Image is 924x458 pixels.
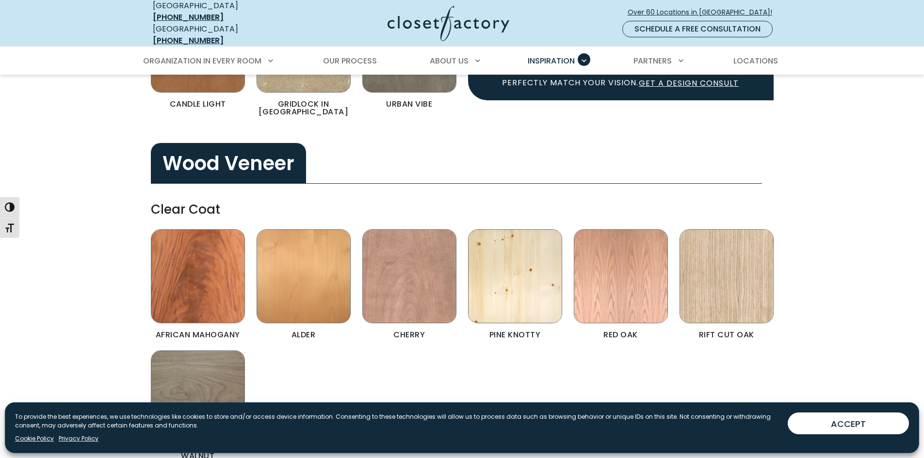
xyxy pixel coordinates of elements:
[638,77,739,90] a: Get a Design Consult
[151,331,245,339] figcaption: African Mahogany
[574,331,668,339] figcaption: Red Oak
[633,55,672,66] span: Partners
[468,331,562,339] figcaption: Pine Knotty
[151,195,774,223] h4: Clear Coat
[468,229,562,323] img: Pine Knotty Veneer sample
[733,55,778,66] span: Locations
[430,55,469,66] span: About Us
[153,12,224,23] a: [PHONE_NUMBER]
[362,229,456,323] img: Cherry unfinished Veneer
[151,350,245,444] img: Walnut Unfinished
[153,23,293,47] div: [GEOGRAPHIC_DATA]
[388,6,509,41] img: Closet Factory Logo
[362,331,456,339] figcaption: Cherry
[136,47,788,75] nav: Primary Menu
[151,143,306,184] h3: Wood Veneer
[257,331,351,339] figcaption: Alder
[143,55,261,66] span: Organization in Every Room
[497,65,744,90] p: Your designer can special order any color to perfectly match your vision.
[15,434,54,443] a: Cookie Policy
[680,229,774,323] img: Rift Cut Oak Veneer Sample
[59,434,98,443] a: Privacy Policy
[627,4,780,21] a: Over 60 Locations in [GEOGRAPHIC_DATA]!
[574,229,668,323] img: Red Oak Veneer sample
[788,412,909,434] button: ACCEPT
[528,55,575,66] span: Inspiration
[622,21,773,37] a: Schedule a Free Consultation
[323,55,377,66] span: Our Process
[680,331,774,339] figcaption: Rift Cut Oak
[362,100,456,108] figcaption: Urban Vibe
[257,100,351,116] figcaption: Gridlock in [GEOGRAPHIC_DATA]
[151,229,245,323] img: African Mahogany Veneer Clearcoat sample
[15,412,780,430] p: To provide the best experiences, we use technologies like cookies to store and/or access device i...
[151,100,245,108] figcaption: Candle Light
[257,229,351,323] img: Alder Veneer Flat
[628,7,780,17] span: Over 60 Locations in [GEOGRAPHIC_DATA]!
[153,35,224,46] a: [PHONE_NUMBER]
